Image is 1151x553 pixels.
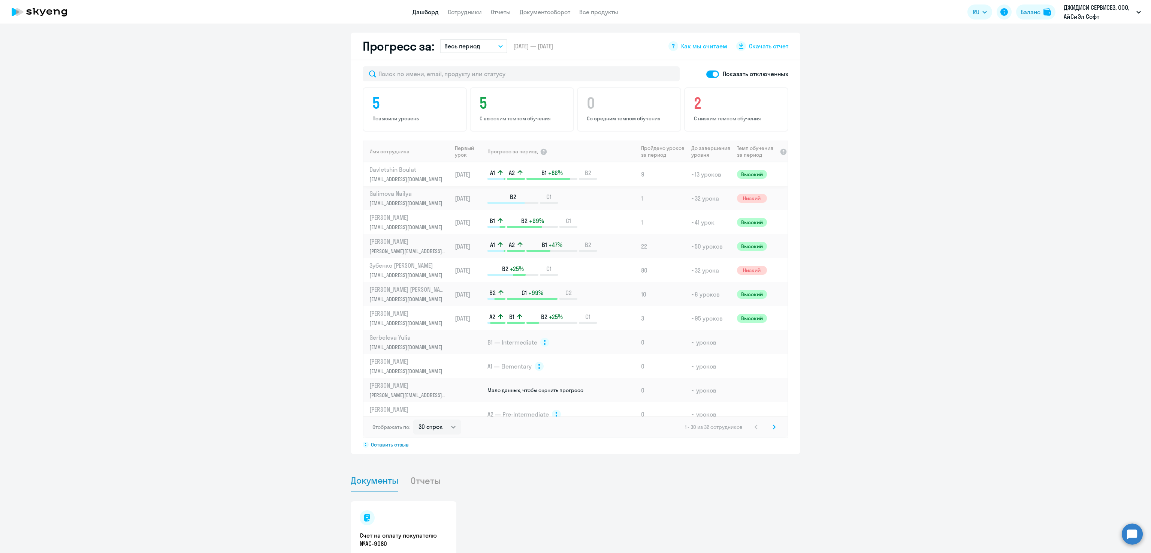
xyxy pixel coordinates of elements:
[528,289,543,297] span: +99%
[480,115,567,122] p: С высоким темпом обучения
[413,8,439,16] a: Дашборд
[541,169,547,177] span: B1
[452,234,487,258] td: [DATE]
[681,42,727,50] span: Как мы считаем
[737,218,767,227] span: Высокий
[522,289,527,297] span: C1
[685,424,743,430] span: 1 - 30 из 32 сотрудников
[509,313,514,321] span: B1
[369,415,447,423] p: [PERSON_NAME][EMAIL_ADDRESS][DOMAIN_NAME]
[369,357,447,366] p: [PERSON_NAME]
[369,223,447,231] p: [EMAIL_ADDRESS][DOMAIN_NAME]
[372,115,459,122] p: Повысили уровень
[688,210,734,234] td: ~41 урок
[509,241,515,249] span: A2
[502,265,508,273] span: B2
[548,169,563,177] span: +86%
[363,66,680,81] input: Поиск по имени, email, продукту или статусу
[363,141,452,162] th: Имя сотрудника
[440,39,507,53] button: Весь период
[369,285,451,303] a: [PERSON_NAME] [PERSON_NAME][EMAIL_ADDRESS][DOMAIN_NAME]
[529,217,544,225] span: +69%
[369,405,447,414] p: [PERSON_NAME]
[372,94,459,112] h4: 5
[480,94,567,112] h4: 5
[737,314,767,323] span: Высокий
[369,199,447,207] p: [EMAIL_ADDRESS][DOMAIN_NAME]
[369,381,447,390] p: [PERSON_NAME]
[688,234,734,258] td: ~50 уроков
[1064,3,1133,21] p: ДЖИДИСИ СЕРВИСЕЗ, ООО, АйСиЭл Софт
[369,175,447,183] p: [EMAIL_ADDRESS][DOMAIN_NAME]
[510,265,524,273] span: +25%
[638,306,688,330] td: 3
[967,4,992,19] button: RU
[369,381,451,399] a: [PERSON_NAME][PERSON_NAME][EMAIL_ADDRESS][DOMAIN_NAME]
[369,237,451,255] a: [PERSON_NAME][PERSON_NAME][EMAIL_ADDRESS][PERSON_NAME][DOMAIN_NAME]
[369,189,447,198] p: Galimova Nailya
[585,313,590,321] span: C1
[723,69,788,78] p: Показать отключенных
[351,475,398,486] span: Документы
[452,306,487,330] td: [DATE]
[520,8,570,16] a: Документооборот
[546,193,552,201] span: C1
[509,169,515,177] span: A2
[490,241,495,249] span: A1
[638,210,688,234] td: 1
[549,313,563,321] span: +25%
[369,367,447,375] p: [EMAIL_ADDRESS][DOMAIN_NAME]
[579,8,618,16] a: Все продукты
[490,217,495,225] span: B1
[369,285,447,294] p: [PERSON_NAME] [PERSON_NAME]
[694,94,781,112] h4: 2
[369,261,447,270] p: Зубенко [PERSON_NAME]
[638,330,688,354] td: 0
[448,8,482,16] a: Сотрудники
[369,237,447,246] p: [PERSON_NAME]
[487,410,549,418] span: A2 — Pre-Intermediate
[487,148,538,155] span: Прогресс за период
[510,193,516,201] span: B2
[1016,4,1055,19] a: Балансbalance
[566,217,571,225] span: C1
[487,387,583,394] span: Мало данных, чтобы оценить прогресс
[638,402,688,426] td: 0
[541,313,547,321] span: B2
[369,213,451,231] a: [PERSON_NAME][EMAIL_ADDRESS][DOMAIN_NAME]
[565,289,572,297] span: C2
[369,165,447,174] p: Davletshin Boulat
[369,247,447,255] p: [PERSON_NAME][EMAIL_ADDRESS][PERSON_NAME][DOMAIN_NAME]
[585,241,591,249] span: B2
[688,306,734,330] td: ~95 уроков
[737,290,767,299] span: Высокий
[363,39,434,54] h2: Прогресс за:
[688,330,734,354] td: ~ уроков
[688,141,734,162] th: До завершения уровня
[638,234,688,258] td: 22
[694,115,781,122] p: С низким темпом обучения
[452,282,487,306] td: [DATE]
[1060,3,1145,21] button: ДЖИДИСИ СЕРВИСЕЗ, ООО, АйСиЭл Софт
[369,309,451,327] a: [PERSON_NAME][EMAIL_ADDRESS][DOMAIN_NAME]
[1021,7,1040,16] div: Баланс
[688,258,734,282] td: ~32 урока
[369,189,451,207] a: Galimova Nailya[EMAIL_ADDRESS][DOMAIN_NAME]
[369,319,447,327] p: [EMAIL_ADDRESS][DOMAIN_NAME]
[369,333,447,342] p: Gerbeleva Yulia
[542,241,547,249] span: B1
[372,424,410,430] span: Отображать по:
[688,282,734,306] td: ~6 уроков
[489,289,496,297] span: B2
[360,531,447,548] a: Счет на оплату покупателю №AC-9080
[521,217,528,225] span: B2
[546,265,552,273] span: C1
[549,241,562,249] span: +47%
[688,378,734,402] td: ~ уроков
[737,170,767,179] span: Высокий
[688,402,734,426] td: ~ уроков
[737,145,777,158] span: Темп обучения за период
[688,186,734,210] td: ~32 урока
[638,282,688,306] td: 10
[737,242,767,251] span: Высокий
